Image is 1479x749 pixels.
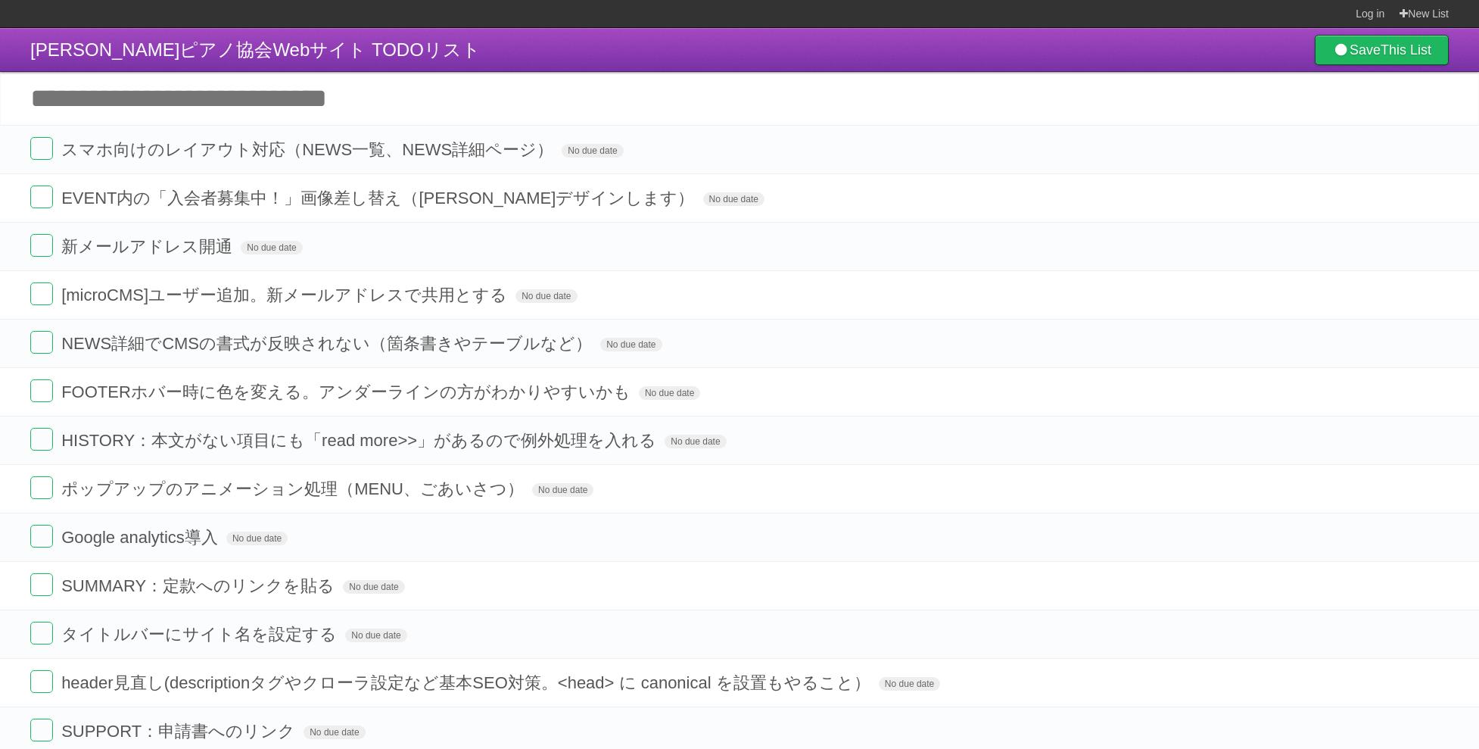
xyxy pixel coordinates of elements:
span: ポップアップのアニメーション処理（MENU、ごあいさつ） [61,479,528,498]
label: Done [30,428,53,451]
label: Done [30,137,53,160]
span: No due date [343,580,404,594]
span: No due date [703,192,764,206]
label: Done [30,186,53,208]
a: SaveThis List [1315,35,1449,65]
label: Done [30,525,53,548]
span: No due date [345,629,406,642]
span: [microCMS]ユーザー追加。新メールアドレスで共用とする [61,286,511,304]
span: No due date [241,241,302,254]
span: FOOTERホバー時に色を変える。アンダーラインの方がわかりやすいかも [61,382,634,401]
span: EVENT内の「入会者募集中！」画像差し替え（[PERSON_NAME]デザインします） [61,189,698,208]
span: 新メールアドレス開通 [61,237,236,256]
label: Done [30,282,53,305]
span: Google analytics導入 [61,528,222,547]
span: HISTORY：本文がない項目にも「read more>>」があるので例外処理を入れる [61,431,660,450]
span: No due date [515,289,577,303]
label: Done [30,622,53,644]
label: Done [30,331,53,354]
span: SUMMARY：定款へのリンクを貼る [61,576,338,595]
label: Done [30,670,53,693]
span: SUPPORT：申請書へのリンク [61,722,299,741]
span: NEWS詳細でCMSの書式が反映されない（箇条書きやテーブルなど） [61,334,596,353]
span: [PERSON_NAME]ピアノ協会Webサイト TODOリスト [30,39,481,60]
label: Done [30,234,53,257]
span: header見直し(descriptionタグやクローラ設定など基本SEO対策。<head> に canonical を設置もやること） [61,673,874,692]
span: No due date [665,435,726,448]
span: No due date [639,386,700,400]
label: Done [30,719,53,741]
span: No due date [304,726,365,739]
label: Done [30,476,53,499]
label: Done [30,573,53,596]
span: No due date [532,483,593,497]
span: No due date [879,677,940,691]
b: This List [1381,42,1431,58]
span: タイトルバーにサイト名を設定する [61,625,341,644]
label: Done [30,379,53,402]
span: No due date [600,338,662,351]
span: No due date [562,144,623,158]
span: スマホ向けのレイアウト対応（NEWS一覧、NEWS詳細ページ） [61,140,557,159]
span: No due date [226,532,288,545]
